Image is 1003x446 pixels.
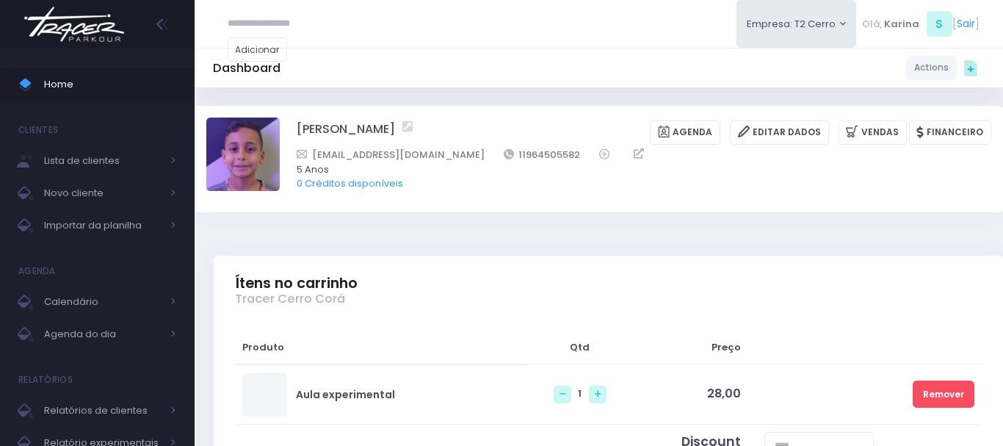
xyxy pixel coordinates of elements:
[297,176,403,190] a: 0 Créditos disponíveis
[44,151,162,170] span: Lista de clientes
[44,401,162,420] span: Relatórios de clientes
[884,17,919,32] span: Karina
[44,292,162,312] span: Calendário
[296,387,395,403] a: Aula experimental
[18,115,58,145] h4: Clientes
[909,121,991,145] a: Financeiro
[862,17,882,32] span: Olá,
[297,162,972,177] span: 5 Anos
[504,147,581,162] a: 11964505582
[18,256,56,286] h4: Agenda
[18,365,73,395] h4: Relatórios
[856,7,985,40] div: [ ]
[632,364,748,425] td: 28,00
[44,75,176,94] span: Home
[44,216,162,235] span: Importar da planilha
[44,184,162,203] span: Novo cliente
[44,325,162,344] span: Agenda do dia
[839,121,907,145] a: Vendas
[206,118,280,195] label: Alterar foto de perfil
[632,331,748,364] th: Preço
[730,121,829,145] a: Editar Dados
[297,121,395,145] a: [PERSON_NAME]
[927,11,952,37] span: S
[578,386,582,400] span: 1
[650,121,720,145] a: Agenda
[206,118,280,191] img: Rafael Reis
[957,16,975,32] a: Sair
[235,331,527,364] th: Produto
[527,331,633,364] th: Qtd
[906,56,957,80] a: Actions
[213,61,280,76] h5: Dashboard
[957,54,985,82] div: Quick actions
[913,381,974,408] a: Remover
[235,275,358,292] span: Ítens no carrinho
[235,292,345,306] span: Tracer Cerro Corá
[228,37,288,62] a: Adicionar
[297,147,485,162] a: [EMAIL_ADDRESS][DOMAIN_NAME]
